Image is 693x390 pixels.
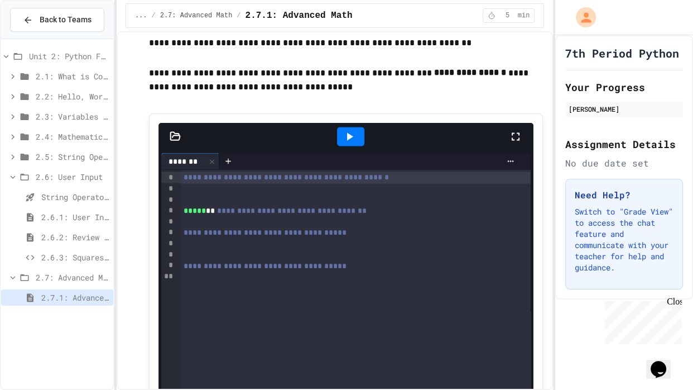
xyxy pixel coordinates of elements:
span: 2.1: What is Code? [36,70,109,82]
span: 2.7: Advanced Math [160,11,233,20]
span: Back to Teams [40,14,92,26]
span: Unit 2: Python Fundamentals [29,50,109,62]
span: String Operators - Quiz [41,191,109,203]
h3: Need Help? [575,188,673,202]
span: 2.7.1: Advanced Math [245,9,352,22]
span: 5 [499,11,517,20]
h2: Your Progress [565,79,683,95]
iframe: chat widget [646,345,682,379]
span: 2.6.1: User Input [41,211,109,223]
span: 2.2: Hello, World! [36,91,109,102]
div: No due date set [565,156,683,170]
h2: Assignment Details [565,136,683,152]
h1: 7th Period Python [565,45,679,61]
span: 2.3: Variables and Data Types [36,111,109,122]
span: 2.6: User Input [36,171,109,183]
span: 2.7: Advanced Math [36,272,109,283]
div: [PERSON_NAME] [569,104,680,114]
div: My Account [564,4,599,30]
span: 2.4: Mathematical Operators [36,131,109,142]
span: 2.6.2: Review - User Input [41,231,109,243]
span: / [237,11,240,20]
iframe: chat widget [600,297,682,344]
span: 2.5: String Operators [36,151,109,163]
span: 2.7.1: Advanced Math [41,292,109,303]
div: Chat with us now!Close [4,4,77,71]
span: 2.6.3: Squares and Circles [41,251,109,263]
span: ... [135,11,147,20]
span: min [518,11,530,20]
p: Switch to "Grade View" to access the chat feature and communicate with your teacher for help and ... [575,206,673,273]
span: / [151,11,155,20]
button: Back to Teams [10,8,104,32]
